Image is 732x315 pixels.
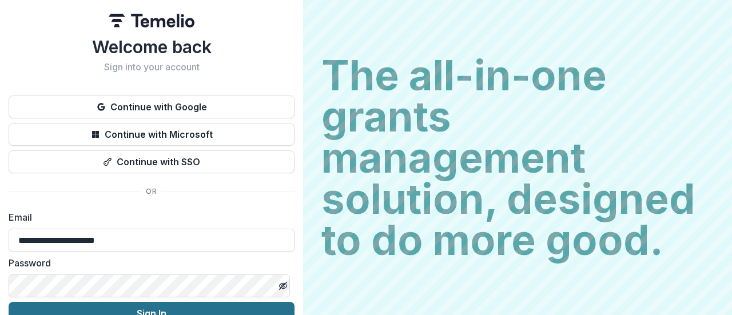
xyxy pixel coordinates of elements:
[9,123,295,146] button: Continue with Microsoft
[9,95,295,118] button: Continue with Google
[9,62,295,73] h2: Sign into your account
[9,256,288,270] label: Password
[9,210,288,224] label: Email
[109,14,194,27] img: Temelio
[9,150,295,173] button: Continue with SSO
[9,37,295,57] h1: Welcome back
[274,277,292,295] button: Toggle password visibility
